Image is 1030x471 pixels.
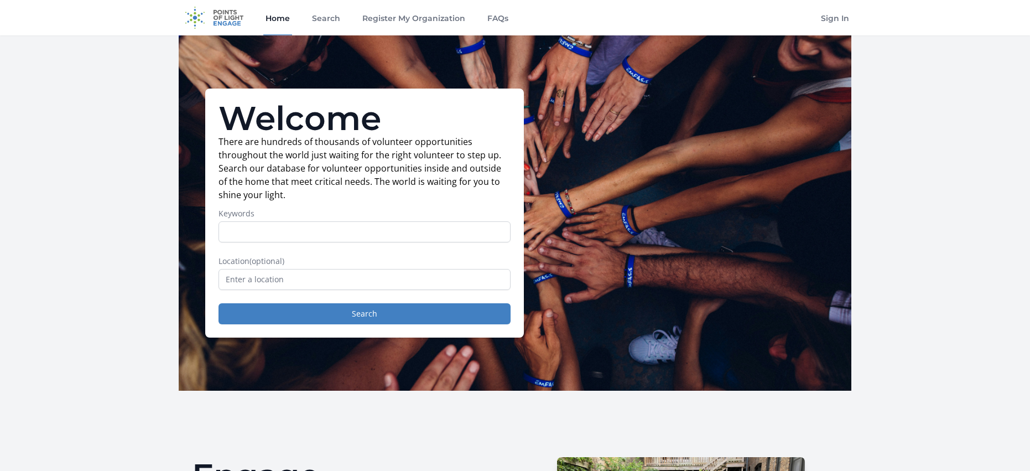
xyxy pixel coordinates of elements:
[219,135,511,201] p: There are hundreds of thousands of volunteer opportunities throughout the world just waiting for ...
[249,256,284,266] span: (optional)
[219,269,511,290] input: Enter a location
[219,256,511,267] label: Location
[219,303,511,324] button: Search
[219,102,511,135] h1: Welcome
[219,208,511,219] label: Keywords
